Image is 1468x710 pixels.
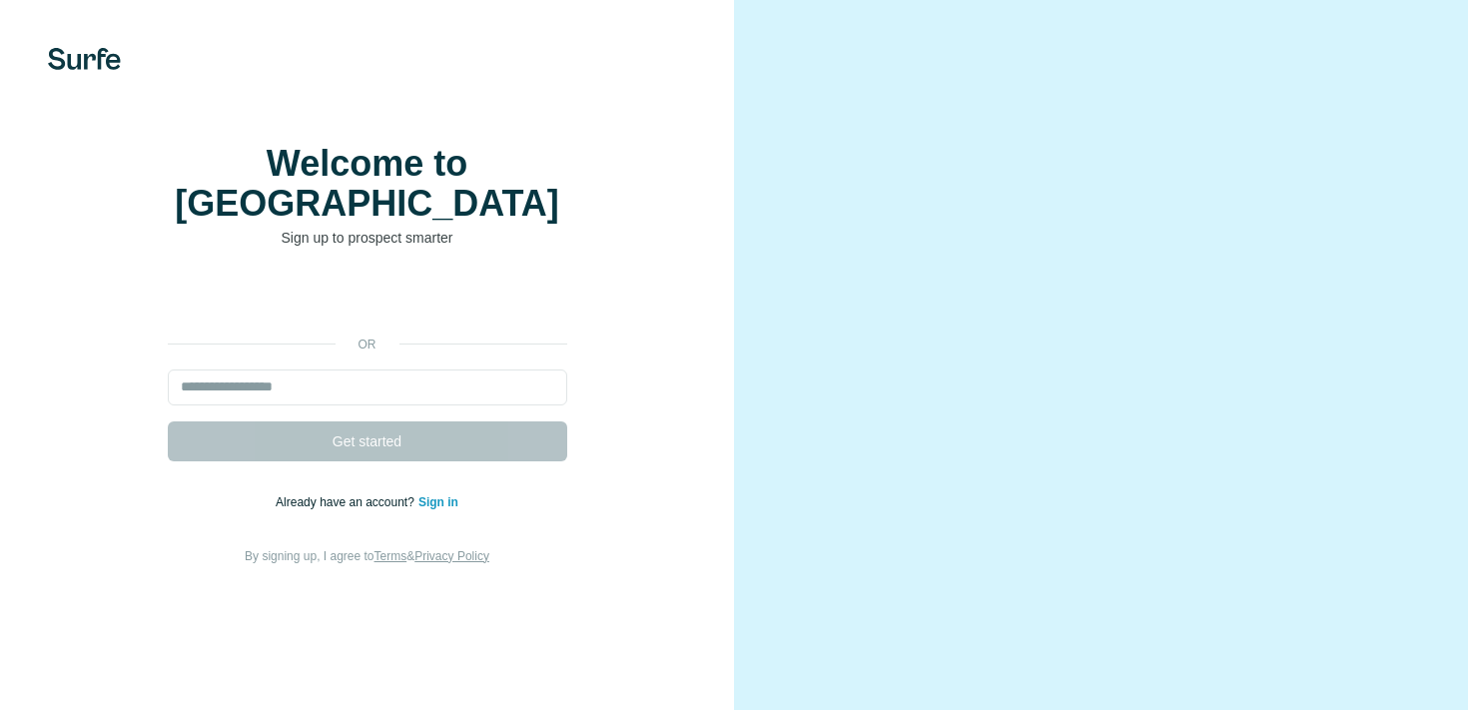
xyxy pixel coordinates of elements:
h1: Welcome to [GEOGRAPHIC_DATA] [168,144,567,224]
a: Terms [374,549,407,563]
span: By signing up, I agree to & [245,549,489,563]
span: Already have an account? [276,495,418,509]
img: Surfe's logo [48,48,121,70]
iframe: Sign in with Google Button [158,278,577,322]
p: Sign up to prospect smarter [168,228,567,248]
a: Privacy Policy [414,549,489,563]
p: or [336,336,399,354]
a: Sign in [418,495,458,509]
